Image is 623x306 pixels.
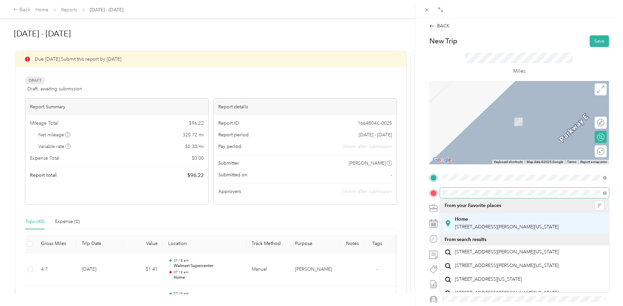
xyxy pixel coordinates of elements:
iframe: Everlance-gr Chat Button Frame [586,269,623,306]
span: From search results [445,237,486,242]
span: [STREET_ADDRESS][US_STATE] [455,276,522,282]
p: New Trip [429,36,457,46]
span: From your Favorite places [445,203,501,209]
button: Keyboard shortcuts [494,160,523,164]
span: [STREET_ADDRESS][PERSON_NAME][US_STATE] [455,290,559,296]
span: [STREET_ADDRESS][PERSON_NAME][US_STATE] [455,249,559,255]
button: Save [590,35,609,47]
span: [STREET_ADDRESS][PERSON_NAME][US_STATE] [455,224,559,230]
img: Google [431,156,453,164]
span: Map data ©2025 Google [527,160,563,164]
p: Miles [513,67,526,75]
div: BACK [429,22,450,29]
strong: Home [455,216,468,222]
a: Terms (opens in new tab) [567,160,576,164]
a: Report a map error [580,160,607,164]
a: Open this area in Google Maps (opens a new window) [431,156,453,164]
span: [STREET_ADDRESS][PERSON_NAME][US_STATE] [455,263,559,269]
